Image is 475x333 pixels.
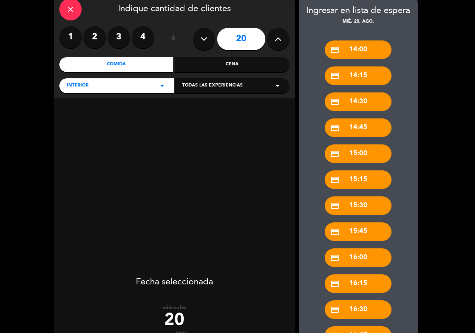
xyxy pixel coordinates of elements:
div: 14:15 [325,66,392,85]
i: credit_card [330,201,340,210]
i: credit_card [330,253,340,262]
i: credit_card [330,71,340,81]
i: credit_card [330,305,340,314]
i: credit_card [330,97,340,107]
div: Comida [59,57,174,72]
span: Todas las experiencias [182,82,243,89]
i: credit_card [330,227,340,236]
label: 2 [83,26,106,48]
div: 20 [54,311,295,331]
i: arrow_drop_down [273,81,282,90]
div: 16:15 [325,274,392,293]
label: 1 [59,26,82,48]
span: Interior [67,82,89,89]
div: 14:45 [325,118,392,137]
div: miércoles [54,304,295,311]
i: arrow_drop_down [158,81,167,90]
div: ó [161,26,186,52]
div: 15:15 [325,170,392,189]
div: mié. 20, ago. [299,18,418,26]
div: 15:30 [325,196,392,215]
div: 15:00 [325,144,392,163]
div: 14:30 [325,92,392,111]
i: credit_card [330,149,340,159]
label: 3 [108,26,130,48]
i: credit_card [330,279,340,288]
div: 16:30 [325,300,392,319]
div: Cena [175,57,289,72]
i: credit_card [330,175,340,185]
div: 16:00 [325,248,392,267]
div: Ingresar en lista de espera [299,4,418,18]
div: 14:00 [325,40,392,59]
i: credit_card [330,45,340,55]
i: close [66,5,75,14]
div: 15:45 [325,222,392,241]
div: Fecha seleccionada [54,266,295,290]
i: credit_card [330,123,340,133]
label: 4 [132,26,154,48]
